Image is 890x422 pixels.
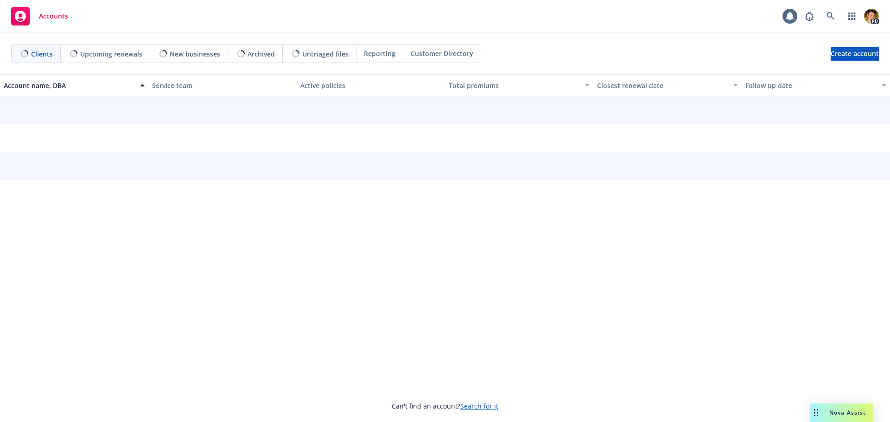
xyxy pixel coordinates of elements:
img: photo [864,9,879,24]
button: Closest renewal date [593,74,742,96]
span: Untriaged files [302,49,349,59]
span: Nova Assist [829,409,866,416]
a: Create account [831,47,879,61]
div: Follow up date [745,81,876,90]
span: Upcoming renewals [80,49,142,59]
span: New businesses [170,49,220,59]
button: Follow up date [742,74,890,96]
span: Clients [31,49,53,59]
span: Archived [248,49,275,59]
div: Active policies [300,81,441,90]
a: Switch app [843,7,861,25]
div: Service team [152,81,293,90]
div: Total premiums [449,81,579,90]
span: Reporting [364,49,395,58]
button: Active policies [297,74,445,96]
div: Closest renewal date [597,81,728,90]
a: Accounts [7,3,72,29]
span: Accounts [39,13,68,20]
div: Account name, DBA [4,81,134,90]
span: Create account [831,45,879,63]
span: Can't find an account? [392,401,498,411]
button: Nova Assist [810,403,873,422]
span: Customer Directory [411,49,473,58]
a: Search [821,7,840,25]
button: Service team [148,74,297,96]
button: Total premiums [445,74,593,96]
div: Drag to move [810,403,822,422]
a: Report a Bug [800,7,819,25]
a: Search for it [460,402,498,410]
